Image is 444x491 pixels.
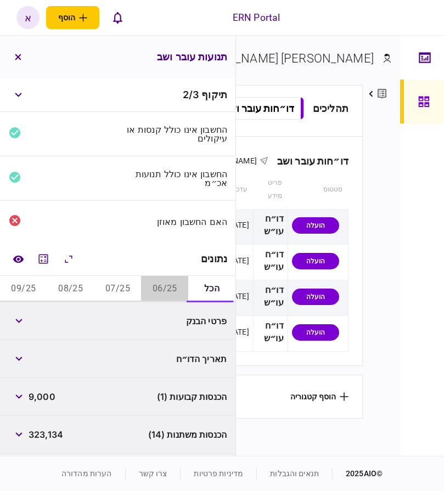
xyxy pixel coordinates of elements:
a: צרו קשר [139,469,167,478]
th: סטטוס [288,171,348,209]
div: דו״חות עובר ושב [268,155,349,167]
div: נתונים [201,253,227,264]
button: הרחב\כווץ הכל [59,249,78,269]
button: 06/25 [141,276,188,302]
div: הועלה [292,253,339,269]
span: תיקוף [201,89,227,100]
div: דו״ח עו״ש [257,284,284,309]
button: א [16,6,40,29]
a: השוואה למסמך [8,249,28,269]
span: 9,000 [29,390,55,403]
div: הועלה [292,217,339,234]
div: דו״ח עו״ש [257,320,284,345]
div: © 2025 AIO [332,468,383,479]
span: הכנסות משתנות (14) [148,428,227,441]
button: 07/25 [94,276,142,302]
div: האם החשבון מאוזן [122,217,228,226]
div: הועלה [292,289,339,305]
span: 323,134 [29,428,63,441]
th: פריט מידע [253,171,288,209]
div: הועלה [292,324,339,341]
div: תהליכים [313,101,349,116]
button: 08/25 [47,276,94,302]
button: מחשבון [33,249,53,269]
div: החשבון אינו כולל קנסות או עיקולים [122,125,228,143]
a: הערות מהדורה [61,469,112,478]
button: פתח תפריט להוספת לקוח [46,6,99,29]
button: הוסף קטגוריה [290,392,349,401]
span: 2 / 3 [183,89,199,100]
div: [DATE] [226,255,249,266]
div: [DATE] [226,326,249,337]
div: [PERSON_NAME] [PERSON_NAME] [186,49,374,67]
div: [DATE] [226,291,249,302]
button: הכל [188,276,235,302]
div: תאריך הדו״ח [122,354,227,363]
a: תנאים והגבלות [270,469,319,478]
div: פרטי הבנק [122,317,227,325]
div: דו״ח עו״ש [257,213,284,238]
h3: תנועות עובר ושב [157,52,227,62]
span: הכנסות קבועות (1) [157,390,227,403]
div: ERN Portal [233,10,280,25]
div: דו״ח עו״ש [257,249,284,274]
div: [DATE] [226,219,249,230]
button: פתח רשימת התראות [106,6,129,29]
div: החשבון אינו כולל תנועות אכ״מ [122,170,228,187]
a: מדיניות פרטיות [194,469,243,478]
